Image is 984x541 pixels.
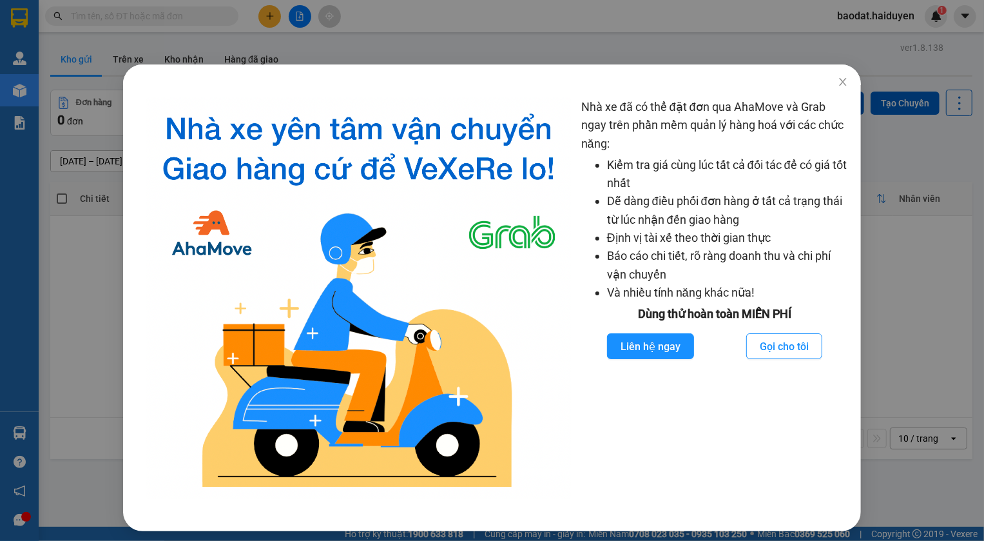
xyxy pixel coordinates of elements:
[838,77,848,87] span: close
[607,229,848,247] li: Định vị tài xế theo thời gian thực
[760,339,809,355] span: Gọi cho tôi
[621,339,680,355] span: Liên hệ ngay
[825,64,861,101] button: Close
[581,305,848,323] div: Dùng thử hoàn toàn MIỄN PHÍ
[607,247,848,284] li: Báo cáo chi tiết, rõ ràng doanh thu và chi phí vận chuyển
[607,333,694,359] button: Liên hệ ngay
[146,98,571,499] img: logo
[607,192,848,229] li: Dễ dàng điều phối đơn hàng ở tất cả trạng thái từ lúc nhận đến giao hàng
[607,284,848,302] li: Và nhiều tính năng khác nữa!
[746,333,822,359] button: Gọi cho tôi
[581,98,848,499] div: Nhà xe đã có thể đặt đơn qua AhaMove và Grab ngay trên phần mềm quản lý hàng hoá với các chức năng:
[607,156,848,193] li: Kiểm tra giá cùng lúc tất cả đối tác để có giá tốt nhất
